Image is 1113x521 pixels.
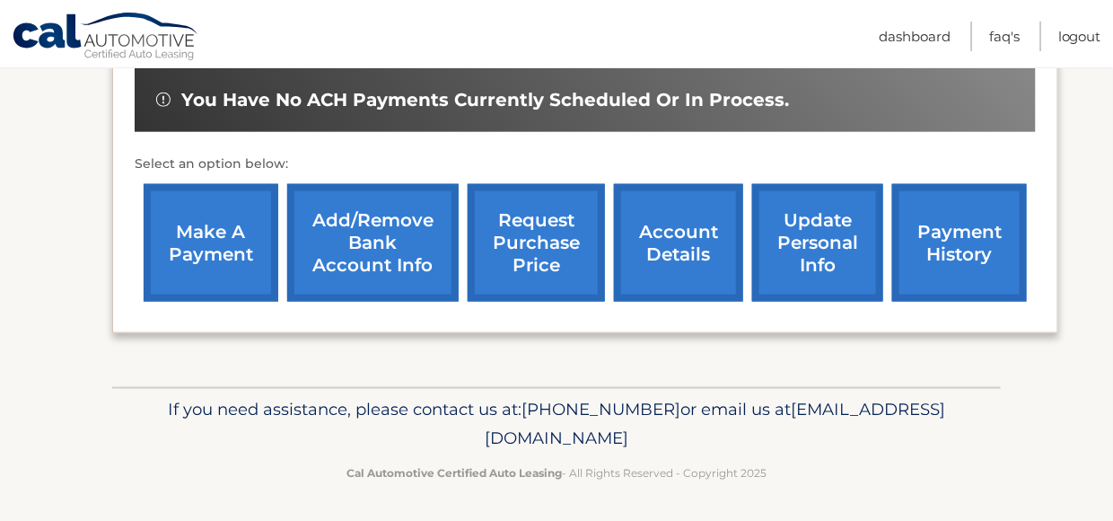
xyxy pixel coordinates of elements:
[892,184,1027,302] a: payment history
[144,184,278,302] a: make a payment
[124,395,989,453] p: If you need assistance, please contact us at: or email us at
[521,399,680,419] span: [PHONE_NUMBER]
[485,399,945,448] span: [EMAIL_ADDRESS][DOMAIN_NAME]
[1058,22,1101,51] a: Logout
[135,154,1036,175] p: Select an option below:
[287,184,459,302] a: Add/Remove bank account info
[614,184,743,302] a: account details
[346,466,562,480] strong: Cal Automotive Certified Auto Leasing
[468,184,605,302] a: request purchase price
[879,22,951,51] a: Dashboard
[989,22,1020,51] a: FAQ's
[156,93,171,107] img: alert-white.svg
[181,89,789,111] span: You have no ACH payments currently scheduled or in process.
[752,184,883,302] a: update personal info
[124,464,989,482] p: - All Rights Reserved - Copyright 2025
[12,12,200,64] a: Cal Automotive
